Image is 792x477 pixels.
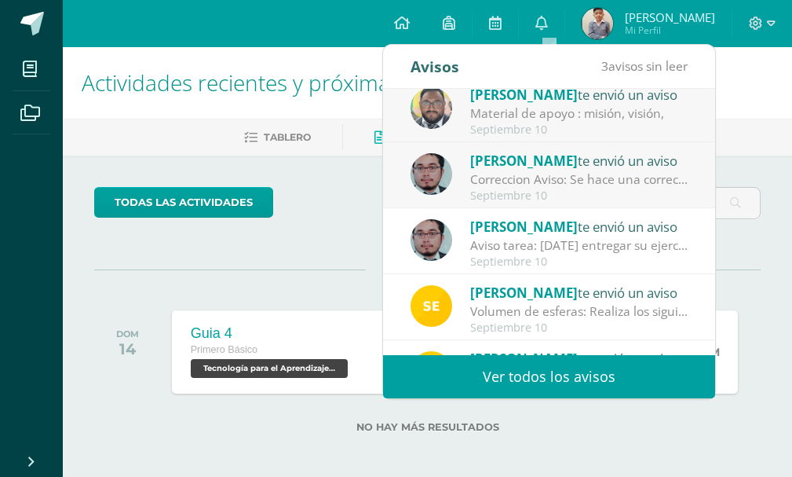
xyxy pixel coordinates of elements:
[94,187,273,218] a: todas las Actividades
[470,152,578,170] span: [PERSON_NAME]
[470,237,688,255] div: Aviso tarea: Mañana entregar su ejercicio de la perspectiva terminada (los volumenes pintados, si...
[411,45,459,88] div: Avisos
[470,123,688,137] div: Septiembre 10
[191,344,257,355] span: Primero Básico
[411,219,452,261] img: 5fac68162d5e1b6fbd390a6ac50e103d.png
[470,84,688,105] div: te envió un aviso
[470,150,688,171] div: te envió un aviso
[470,350,578,368] span: [PERSON_NAME]
[244,125,311,150] a: Tablero
[470,216,688,237] div: te envió un aviso
[625,24,715,37] span: Mi Perfil
[264,131,311,143] span: Tablero
[470,303,688,321] div: Volumen de esferas: Realiza los siguientes ejercicios en tu cuaderno. Debes encontrar el volumen ...
[470,105,688,123] div: Material de apoyo : misión, visión,
[82,68,400,97] span: Actividades recientes y próximas
[601,57,688,75] span: avisos sin leer
[470,284,578,302] span: [PERSON_NAME]
[116,339,139,358] div: 14
[470,255,688,269] div: Septiembre 10
[470,171,688,189] div: Correccion Aviso: Se hace una correccion al aviso anterior, el ejercicio de la perspectiva SI deb...
[411,285,452,327] img: 03c2987289e60ca238394da5f82a525a.png
[470,86,578,104] span: [PERSON_NAME]
[470,189,688,203] div: Septiembre 10
[366,262,489,277] span: SEPTIEMBRE
[470,348,688,369] div: te envió un aviso
[625,9,715,25] span: [PERSON_NAME]
[191,359,348,378] span: Tecnología para el Aprendizaje y la Comunicación (Informática) 'A'
[601,57,608,75] span: 3
[116,328,139,339] div: DOM
[383,355,715,398] a: Ver todos los avisos
[191,325,352,342] div: Guia 4
[582,8,613,39] img: fedc5675c42dd241bb57c70963a39886.png
[470,282,688,303] div: te envió un aviso
[94,421,761,433] label: No hay más resultados
[411,87,452,129] img: 712781701cd376c1a616437b5c60ae46.png
[411,153,452,195] img: 5fac68162d5e1b6fbd390a6ac50e103d.png
[411,351,452,393] img: 03c2987289e60ca238394da5f82a525a.png
[470,218,578,236] span: [PERSON_NAME]
[374,125,525,150] a: Pendientes de entrega
[470,321,688,335] div: Septiembre 10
